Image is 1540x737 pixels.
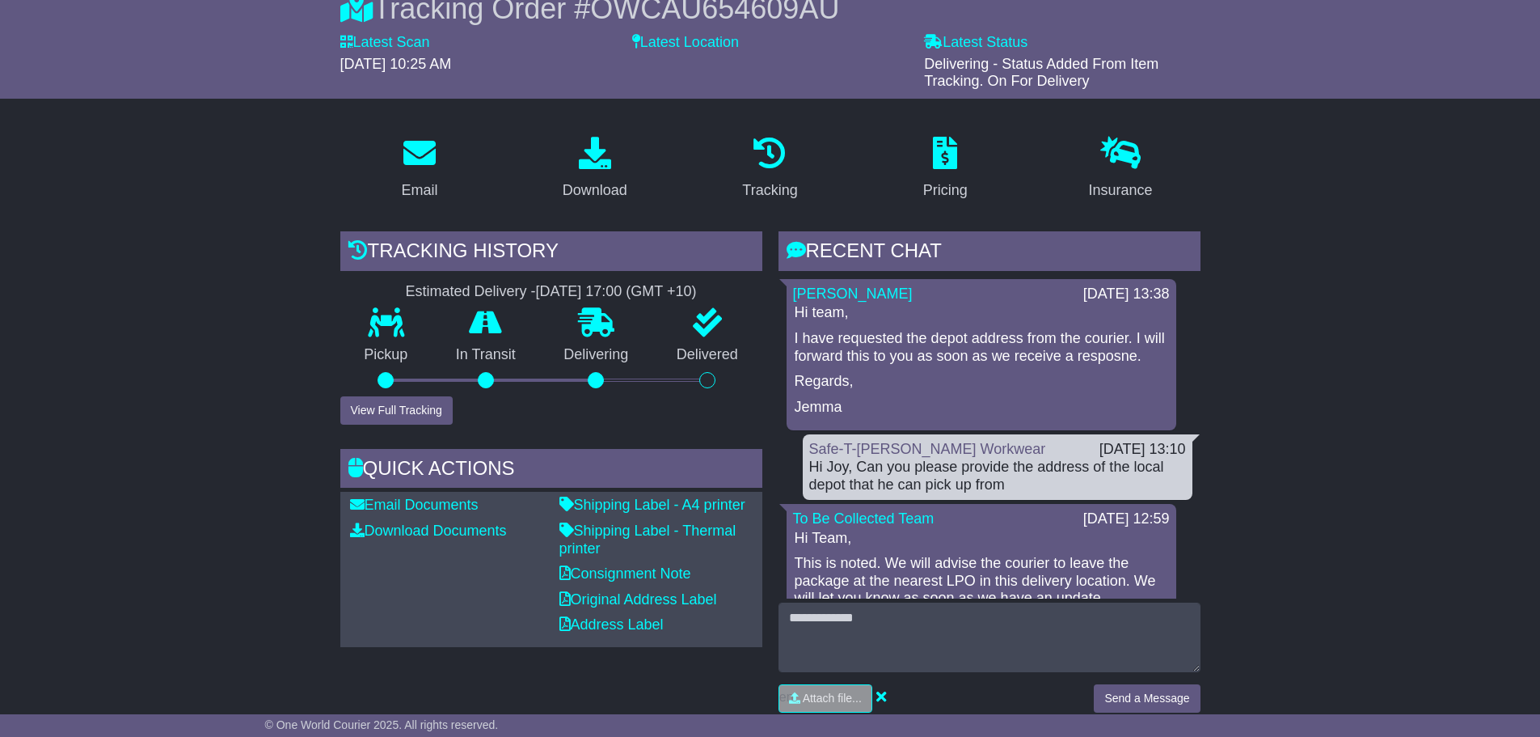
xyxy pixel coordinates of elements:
a: Original Address Label [559,591,717,608]
a: Address Label [559,616,664,633]
div: [DATE] 12:59 [1083,510,1170,528]
a: Download Documents [350,523,507,539]
div: Estimated Delivery - [340,283,762,301]
a: Email [390,131,448,207]
span: Delivering - Status Added From Item Tracking. On For Delivery [924,56,1158,90]
a: Download [552,131,638,207]
span: © One World Courier 2025. All rights reserved. [265,718,499,731]
div: Hi Joy, Can you please provide the address of the local depot that he can pick up from [809,459,1186,493]
a: Tracking [732,131,808,207]
label: Latest Location [632,34,739,52]
p: Hi Team, [795,530,1168,548]
a: Consignment Note [559,565,691,582]
div: [DATE] 13:38 [1083,286,1170,303]
div: Email [401,180,437,201]
span: [DATE] 10:25 AM [340,56,452,72]
a: Safe-T-[PERSON_NAME] Workwear [809,441,1046,457]
label: Latest Scan [340,34,430,52]
p: I have requested the depot address from the courier. I will forward this to you as soon as we rec... [795,330,1168,365]
a: To Be Collected Team [793,510,935,527]
div: Tracking history [340,231,762,275]
div: Pricing [923,180,968,201]
p: In Transit [432,346,540,364]
a: Email Documents [350,497,479,513]
div: Insurance [1089,180,1153,201]
a: Pricing [913,131,978,207]
p: Delivering [540,346,653,364]
button: View Full Tracking [340,396,453,425]
a: Insurance [1078,131,1163,207]
p: Delivered [652,346,762,364]
a: Shipping Label - A4 printer [559,497,745,513]
div: [DATE] 17:00 (GMT +10) [536,283,697,301]
div: Quick Actions [340,449,762,493]
p: Jemma [795,399,1168,417]
p: This is noted. We will advise the courier to leave the package at the nearest LPO in this deliver... [795,555,1168,608]
button: Send a Message [1094,684,1200,713]
label: Latest Status [924,34,1027,52]
a: [PERSON_NAME] [793,286,913,302]
div: Download [563,180,627,201]
div: [DATE] 13:10 [1099,441,1186,459]
p: Hi team, [795,304,1168,322]
p: Regards, [795,373,1168,391]
a: Shipping Label - Thermal printer [559,523,736,557]
div: Tracking [742,180,797,201]
div: RECENT CHAT [778,231,1200,275]
p: Pickup [340,346,432,364]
